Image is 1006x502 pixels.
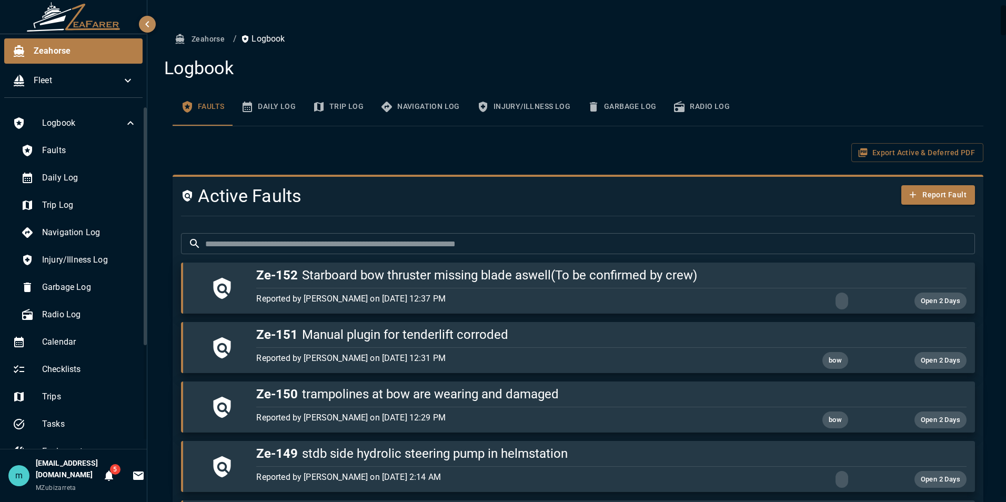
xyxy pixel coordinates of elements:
[173,88,983,126] div: basic tabs example
[42,445,137,458] span: Equipment
[256,352,730,365] p: Reported by [PERSON_NAME] on [DATE] 12:31 PM
[241,33,285,45] p: Logbook
[128,465,149,486] button: Invitations
[256,471,730,484] p: Reported by [PERSON_NAME] on [DATE] 2:14 AM
[42,281,137,294] span: Garbage Log
[665,88,738,126] button: Radio Log
[233,33,237,45] li: /
[36,484,76,491] span: MZubizarreta
[42,199,137,212] span: Trip Log
[181,185,841,207] h4: Active Faults
[256,387,298,401] span: Ze-150
[8,465,29,486] div: m
[256,326,966,343] h5: Manual plugin for tenderlift corroded
[42,336,137,348] span: Calendar
[4,329,145,355] div: Calendar
[851,143,983,163] button: Export Active & Deferred PDF
[173,88,233,126] button: Faults
[256,411,730,424] p: Reported by [PERSON_NAME] on [DATE] 12:29 PM
[914,474,967,486] span: Open 2 Days
[26,2,121,32] img: ZeaFarer Logo
[164,57,983,79] h4: Logbook
[256,327,298,342] span: Ze-151
[42,390,137,403] span: Trips
[256,268,298,283] span: Ze-152
[468,88,579,126] button: Injury/Illness Log
[233,88,304,126] button: Daily Log
[372,88,468,126] button: Navigation Log
[34,74,122,87] span: Fleet
[13,220,145,245] div: Navigation Log
[256,293,730,305] p: Reported by [PERSON_NAME] on [DATE] 12:37 PM
[822,355,848,367] span: bow
[13,138,145,163] div: Faults
[181,441,975,492] button: Ze-149stdb side hydrolic steering pump in helmstationReported by [PERSON_NAME] on [DATE] 2:14 AMO...
[13,247,145,273] div: Injury/Illness Log
[42,308,137,321] span: Radio Log
[4,357,145,382] div: Checklists
[304,88,372,126] button: Trip Log
[4,38,143,64] div: Zeahorse
[256,445,966,462] h5: stdb side hydrolic steering pump in helmstation
[42,144,137,157] span: Faults
[34,45,134,57] span: Zeahorse
[42,117,124,129] span: Logbook
[13,193,145,218] div: Trip Log
[914,414,967,426] span: Open 2 Days
[13,165,145,190] div: Daily Log
[914,355,967,367] span: Open 2 Days
[579,88,665,126] button: Garbage Log
[901,185,975,205] button: Report Fault
[914,295,967,307] span: Open 2 Days
[822,414,848,426] span: bow
[42,226,137,239] span: Navigation Log
[4,411,145,437] div: Tasks
[181,322,975,373] button: Ze-151Manual plugin for tenderlift corrodedReported by [PERSON_NAME] on [DATE] 12:31 PMbowOpen 2 ...
[4,68,143,93] div: Fleet
[13,302,145,327] div: Radio Log
[181,263,975,314] button: Ze-152Starboard bow thruster missing blade aswell(To be confirmed by crew)Reported by [PERSON_NAM...
[256,386,966,403] h5: trampolines at bow are wearing and damaged
[98,465,119,486] button: Notifications
[256,446,298,461] span: Ze-149
[181,381,975,433] button: Ze-150trampolines at bow are wearing and damagedReported by [PERSON_NAME] on [DATE] 12:29 PMbowOp...
[13,275,145,300] div: Garbage Log
[110,464,120,475] span: 5
[173,29,229,49] button: Zeahorse
[256,267,966,284] h5: Starboard bow thruster missing blade aswell(To be confirmed by crew)
[42,172,137,184] span: Daily Log
[36,458,98,481] h6: [EMAIL_ADDRESS][DOMAIN_NAME]
[4,111,145,136] div: Logbook
[4,384,145,409] div: Trips
[42,418,137,430] span: Tasks
[42,254,137,266] span: Injury/Illness Log
[4,439,145,464] div: Equipment
[42,363,137,376] span: Checklists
